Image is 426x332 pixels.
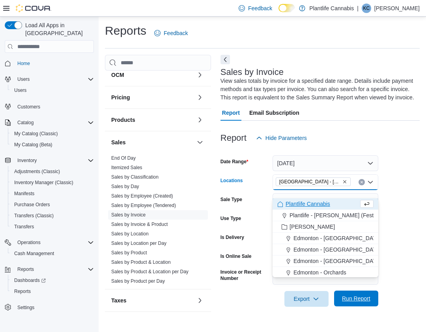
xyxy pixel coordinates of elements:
[111,71,124,79] h3: OCM
[111,202,176,209] span: Sales by Employee (Tendered)
[14,265,37,274] button: Reports
[293,234,381,242] span: Edmonton - [GEOGRAPHIC_DATA]
[111,138,194,146] button: Sales
[11,86,94,95] span: Users
[14,156,94,165] span: Inventory
[111,259,171,265] a: Sales by Product & Location
[8,139,97,150] button: My Catalog (Beta)
[11,200,94,209] span: Purchase Orders
[11,211,57,220] a: Transfers (Classic)
[11,86,30,95] a: Users
[17,266,34,272] span: Reports
[220,77,416,102] div: View sales totals by invoice for a specified date range. Details include payment methods and tax ...
[17,104,40,110] span: Customers
[222,105,240,121] span: Report
[11,249,94,258] span: Cash Management
[11,276,49,285] a: Dashboards
[374,4,420,13] p: [PERSON_NAME]
[111,174,159,180] a: Sales by Classification
[111,138,126,146] h3: Sales
[17,60,30,67] span: Home
[164,29,188,37] span: Feedback
[2,264,97,275] button: Reports
[111,297,194,304] button: Taxes
[14,201,50,208] span: Purchase Orders
[8,166,97,177] button: Adjustments (Classic)
[195,93,205,102] button: Pricing
[14,118,37,127] button: Catalog
[14,102,43,112] a: Customers
[2,101,97,112] button: Customers
[111,193,173,199] a: Sales by Employee (Created)
[293,257,381,265] span: Edmonton - [GEOGRAPHIC_DATA]
[11,189,37,198] a: Manifests
[11,211,94,220] span: Transfers (Classic)
[17,157,37,164] span: Inventory
[17,119,34,126] span: Catalog
[273,193,378,209] button: All
[111,278,165,284] a: Sales by Product per Day
[273,267,378,278] button: Edmonton - Orchards
[249,105,299,121] span: Email Subscription
[220,196,242,203] label: Sale Type
[279,178,341,186] span: [GEOGRAPHIC_DATA] - [GEOGRAPHIC_DATA]
[14,277,46,284] span: Dashboards
[8,188,97,199] button: Manifests
[8,221,97,232] button: Transfers
[14,75,33,84] button: Users
[111,259,171,265] span: Sales by Product & Location
[2,58,97,69] button: Home
[286,200,330,208] span: Plantlife Cannabis
[14,288,31,295] span: Reports
[11,178,94,187] span: Inventory Manager (Classic)
[273,256,378,267] button: Edmonton - [GEOGRAPHIC_DATA]
[111,297,127,304] h3: Taxes
[14,156,40,165] button: Inventory
[11,287,94,296] span: Reports
[289,291,324,307] span: Export
[14,118,94,127] span: Catalog
[111,184,139,189] a: Sales by Day
[273,244,378,256] button: Edmonton - [GEOGRAPHIC_DATA]
[14,238,44,247] button: Operations
[111,221,168,228] span: Sales by Invoice & Product
[265,134,307,142] span: Hide Parameters
[14,101,94,111] span: Customers
[105,23,146,39] h1: Reports
[334,291,378,306] button: Run Report
[17,239,41,246] span: Operations
[11,140,94,149] span: My Catalog (Beta)
[111,240,166,246] span: Sales by Location per Day
[16,4,51,12] img: Cova
[111,269,189,275] span: Sales by Product & Location per Day
[14,265,94,274] span: Reports
[14,303,37,312] a: Settings
[220,133,247,143] h3: Report
[220,269,269,282] label: Invoice or Receipt Number
[111,250,147,256] a: Sales by Product
[220,177,243,184] label: Locations
[253,130,310,146] button: Hide Parameters
[111,116,135,124] h3: Products
[111,116,194,124] button: Products
[342,179,347,184] button: Remove Grande Prairie - Westgate from selection in this group
[195,70,205,80] button: OCM
[293,246,381,254] span: Edmonton - [GEOGRAPHIC_DATA]
[111,212,146,218] span: Sales by Invoice
[195,138,205,147] button: Sales
[8,177,97,188] button: Inventory Manager (Classic)
[11,200,53,209] a: Purchase Orders
[11,222,37,231] a: Transfers
[111,155,136,161] a: End Of Day
[14,168,60,175] span: Adjustments (Classic)
[14,59,33,68] a: Home
[363,4,370,13] span: KC
[220,159,248,165] label: Date Range
[14,87,26,93] span: Users
[11,249,57,258] a: Cash Management
[111,231,149,237] a: Sales by Location
[111,164,142,171] span: Itemized Sales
